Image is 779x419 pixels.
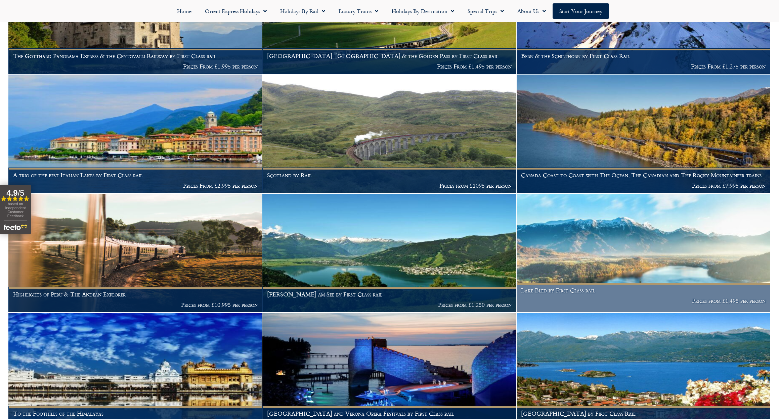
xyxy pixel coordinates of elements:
[461,3,511,19] a: Special Trips
[553,3,609,19] a: Start your Journey
[511,3,553,19] a: About Us
[13,301,258,308] p: Prices from £10,995 per person
[13,63,258,70] p: Prices From £1,995 per person
[267,53,512,59] h1: [GEOGRAPHIC_DATA], [GEOGRAPHIC_DATA] & the Golden Pass by First Class rail
[267,410,512,417] h1: [GEOGRAPHIC_DATA] and Verona Opera Festivals by First Class rail
[517,75,771,193] a: Canada Coast to Coast with The Ocean, The Canadian and The Rocky Mountaineer trains Prices from £...
[521,63,766,70] p: Prices From £1,275 per person
[273,3,332,19] a: Holidays by Rail
[13,291,258,298] h1: Highlights of Peru & The Andean Explorer
[332,3,385,19] a: Luxury Trains
[267,291,512,298] h1: [PERSON_NAME] am See by First Class rail
[170,3,198,19] a: Home
[267,172,512,179] h1: Scotland by Rail
[267,182,512,189] p: Prices from £1095 per person
[262,194,516,313] a: [PERSON_NAME] am See by First Class rail Prices from £1,250 per person
[521,287,766,294] h1: Lake Bled by First Class rail
[521,172,766,179] h1: Canada Coast to Coast with The Ocean, The Canadian and The Rocky Mountaineer trains
[517,194,771,313] a: Lake Bled by First Class rail Prices from £1,495 per person
[198,3,273,19] a: Orient Express Holidays
[267,301,512,308] p: Prices from £1,250 per person
[13,53,258,59] h1: The Gotthard Panorama Express & the Centovalli Railway by First Class rail
[521,297,766,304] p: Prices from £1,495 per person
[521,410,766,417] h1: [GEOGRAPHIC_DATA] by First Class Rail
[521,182,766,189] p: Prices from £7,995 per person
[262,75,516,193] a: Scotland by Rail Prices from £1095 per person
[13,182,258,189] p: Prices From £2,995 per person
[13,172,258,179] h1: A trio of the best Italian Lakes by First Class rail
[13,410,258,417] h1: To the Foothills of the Himalayas
[8,194,262,313] a: Highlights of Peru & The Andean Explorer Prices from £10,995 per person
[267,63,512,70] p: Prices From £1,495 per person
[8,75,262,193] a: A trio of the best Italian Lakes by First Class rail Prices From £2,995 per person
[3,3,776,19] nav: Menu
[521,53,766,59] h1: Bern & the Schilthorn by First Class Rail
[385,3,461,19] a: Holidays by Destination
